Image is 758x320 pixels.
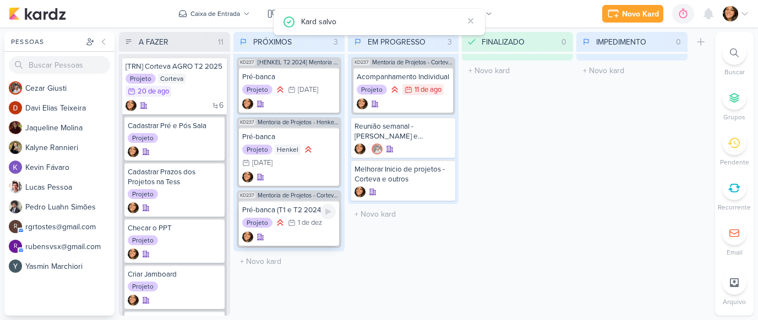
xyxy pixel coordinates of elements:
img: Davi Elias Teixeira [9,101,22,114]
img: Yasmin Marchiori [9,260,22,273]
li: Ctrl + F [715,41,754,77]
img: Lucas Pessoa [9,180,22,194]
div: Criador(a): Karen Duarte [242,98,253,109]
img: Karen Duarte [355,144,366,155]
input: + Novo kard [464,63,571,79]
div: 20 de ago [138,88,169,95]
div: Projeto [128,235,158,245]
div: Criador(a): Karen Duarte [357,98,368,109]
div: K e v i n F á v a r o [25,162,114,173]
div: L u c a s P e s s o a [25,181,114,193]
img: Karen Duarte [128,146,139,157]
button: Novo Kard [602,5,663,23]
p: r [14,224,18,230]
div: [TRN] Corteva AGRO T2 2025 [126,62,223,71]
div: Checar o PPT [128,223,221,233]
div: Novo Kard [622,8,659,20]
div: Pessoas [9,37,84,47]
div: P e d r o L u a h n S i m õ e s [25,201,114,213]
img: Jaqueline Molina [9,121,22,134]
div: Henkel [275,145,301,155]
p: Email [727,247,743,257]
input: + Novo kard [579,63,685,79]
img: kardz.app [9,7,66,20]
div: Kard salvo [301,15,463,27]
p: Recorrente [718,202,751,212]
div: 1 de dez [298,219,322,227]
img: Karen Duarte [126,100,137,111]
div: Prioridade Alta [275,217,286,228]
div: Ligar relógio [320,204,336,219]
div: Reunião semanal - Karen e Cezar [355,122,452,141]
div: 11 [214,36,228,48]
div: Corteva [158,74,186,84]
div: Criador(a): Karen Duarte [126,100,137,111]
div: Pré-banca [242,72,336,82]
div: Cadastrar Pré e Pós Sala [128,121,221,131]
img: Karen Duarte [242,231,253,242]
div: [DATE] [298,86,318,93]
div: Colaboradores: Cezar Giusti [369,144,383,155]
span: KD237 [239,192,255,198]
div: Criador(a): Karen Duarte [242,172,253,183]
div: K a l y n e R a n n i e r i [25,142,114,153]
div: Projeto [128,189,158,199]
div: Melhorar Inicio de projetos - Corteva e outros [355,164,452,184]
div: Criador(a): Karen Duarte [128,295,139,306]
div: D a v i E l i a s T e i x e i r a [25,102,114,114]
div: 3 [443,36,456,48]
div: Projeto [242,218,272,228]
div: 0 [672,36,685,48]
span: Mentoria de Projetos - Henkel T1 2025 [258,119,339,125]
div: Criador(a): Karen Duarte [242,231,253,242]
div: 3 [329,36,342,48]
input: Buscar Pessoas [9,56,110,74]
div: Projeto [357,85,387,95]
div: r u b e n s v s x @ g m a i l . c o m [25,241,114,252]
div: Y a s m i n M a r c h i o r i [25,261,114,272]
div: 0 [557,36,571,48]
div: Projeto [128,282,158,291]
div: Cadastrar Prazos dos Projetos na Tess [128,167,221,187]
span: [HENKEL T2 2024] Mentoria de Projetos [258,59,339,65]
img: Kevin Fávaro [9,161,22,174]
span: KD237 [239,119,255,125]
img: Cezar Giusti [9,81,22,95]
img: Karen Duarte [723,6,738,21]
div: Criador(a): Karen Duarte [128,249,139,260]
p: Grupos [723,112,745,122]
img: Karen Duarte [242,172,253,183]
div: r g r t o s t e s @ g m a i l . c o m [25,221,114,233]
div: rgrtostes@gmail.com [9,220,22,233]
div: Projeto [128,133,158,143]
div: C e z a r G i u s t i [25,82,114,94]
div: J a q u e l i n e M o l i n a [25,122,114,134]
img: Kalyne Rannieri [9,141,22,154]
p: Arquivo [723,297,746,307]
img: Karen Duarte [242,98,253,109]
div: Projeto [242,85,272,95]
input: + Novo kard [236,253,342,269]
p: Buscar [724,67,745,77]
div: rubensvsx@gmail.com [9,240,22,253]
div: [DATE] [252,159,272,167]
div: Pré-banca (T1 e T2 2024) [242,205,336,215]
span: 6 [219,102,223,109]
img: Karen Duarte [128,249,139,260]
p: Pendente [720,157,749,167]
span: Mentoria de Projetos - Corteva T2 2024 [258,192,339,198]
div: Prioridade Alta [275,84,286,95]
div: Criador(a): Karen Duarte [355,186,366,197]
div: Pré-banca [242,132,336,142]
div: Prioridade Alta [303,144,314,155]
p: r [14,244,18,250]
div: Prioridade Alta [389,84,400,95]
div: Projeto [126,74,156,84]
img: Karen Duarte [128,202,139,213]
div: Projeto [242,145,272,155]
div: 11 de ago [415,86,441,93]
img: Cezar Giusti [372,144,383,155]
img: Pedro Luahn Simões [9,200,22,213]
div: Criar Jamboard [128,269,221,279]
span: Mentoria de Projetos - Corteva Corporativo [372,59,454,65]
